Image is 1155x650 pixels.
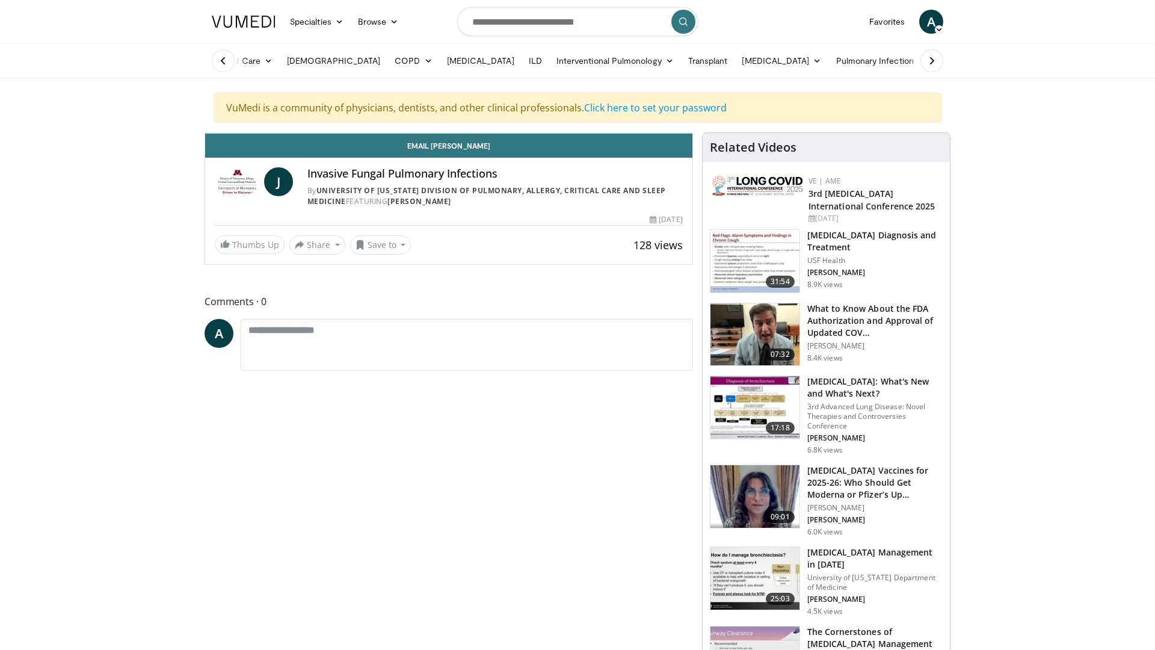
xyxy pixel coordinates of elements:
[807,573,943,592] p: University of [US_STATE] Department of Medicine
[807,353,843,363] p: 8.4K views
[681,49,735,73] a: Transplant
[735,49,828,73] a: [MEDICAL_DATA]
[807,376,943,400] h3: [MEDICAL_DATA]: What's New and What's Next?
[808,176,841,186] a: VE | AME
[807,546,943,571] h3: [MEDICAL_DATA] Management in [DATE]
[522,49,549,73] a: ILD
[710,303,943,367] a: 07:32 What to Know About the FDA Authorization and Approval of Updated COV… [PERSON_NAME] 8.4K views
[205,133,692,134] video-js: Video Player
[807,303,943,339] h3: What to Know About the FDA Authorization and Approval of Updated COV…
[710,546,943,616] a: 25:03 [MEDICAL_DATA] Management in [DATE] University of [US_STATE] Department of Medicine [PERSON...
[807,503,943,513] p: [PERSON_NAME]
[808,213,940,224] div: [DATE]
[205,319,233,348] a: A
[710,303,799,366] img: a1e50555-b2fd-4845-bfdc-3eac51376964.150x105_q85_crop-smart_upscale.jpg
[807,341,943,351] p: [PERSON_NAME]
[307,185,683,207] div: By FEATURING
[710,465,799,528] img: 4e370bb1-17f0-4657-a42f-9b995da70d2f.png.150x105_q85_crop-smart_upscale.png
[280,49,387,73] a: [DEMOGRAPHIC_DATA]
[829,49,933,73] a: Pulmonary Infection
[807,268,943,277] p: [PERSON_NAME]
[807,445,843,455] p: 6.8K views
[807,607,843,616] p: 4.5K views
[264,167,293,196] a: J
[807,433,943,443] p: [PERSON_NAME]
[712,176,802,196] img: a2792a71-925c-4fc2-b8ef-8d1b21aec2f7.png.150x105_q85_autocrop_double_scale_upscale_version-0.2.jpg
[807,402,943,431] p: 3rd Advanced Lung Disease: Novel Therapies and Controversies Conference
[549,49,681,73] a: Interventional Pulmonology
[710,229,943,293] a: 31:54 [MEDICAL_DATA] Diagnosis and Treatment USF Health [PERSON_NAME] 8.9K views
[710,376,799,439] img: 8723abe7-f9a9-4f6c-9b26-6bd057632cd6.150x105_q85_crop-smart_upscale.jpg
[710,140,796,155] h4: Related Videos
[584,101,727,114] a: Click here to set your password
[807,280,843,289] p: 8.9K views
[807,515,943,525] p: [PERSON_NAME]
[807,527,843,537] p: 6.0K views
[766,593,795,605] span: 25:03
[387,49,439,73] a: COPD
[710,465,943,537] a: 09:01 [MEDICAL_DATA] Vaccines for 2025-26: Who Should Get Moderna or Pfizer’s Up… [PERSON_NAME] [...
[440,49,522,73] a: [MEDICAL_DATA]
[205,134,692,158] a: Email [PERSON_NAME]
[807,465,943,501] h3: [MEDICAL_DATA] Vaccines for 2025-26: Who Should Get Moderna or Pfizer’s Up…
[766,511,795,523] span: 09:01
[650,214,682,225] div: [DATE]
[766,422,795,434] span: 17:18
[283,10,351,34] a: Specialties
[766,348,795,361] span: 07:32
[307,167,683,181] h4: Invasive Fungal Pulmonary Infections
[214,93,941,123] div: VuMedi is a community of physicians, dentists, and other clinical professionals.
[807,256,943,265] p: USF Health
[807,229,943,253] h3: [MEDICAL_DATA] Diagnosis and Treatment
[205,294,693,309] span: Comments 0
[289,235,345,255] button: Share
[387,196,451,206] a: [PERSON_NAME]
[215,235,285,254] a: Thumbs Up
[766,276,795,288] span: 31:54
[710,547,799,610] img: 53fb3f4b-febe-4458-8f4d-b7e4c97c629c.150x105_q85_crop-smart_upscale.jpg
[807,626,943,650] h3: The Cornerstones of [MEDICAL_DATA] Management
[808,188,935,212] a: 3rd [MEDICAL_DATA] International Conference 2025
[351,10,406,34] a: Browse
[807,595,943,604] p: [PERSON_NAME]
[919,10,943,34] a: A
[633,238,683,252] span: 128 views
[710,376,943,455] a: 17:18 [MEDICAL_DATA]: What's New and What's Next? 3rd Advanced Lung Disease: Novel Therapies and ...
[215,167,259,196] img: University of Minnesota Division of Pulmonary, Allergy, Critical Care and Sleep Medicine
[457,7,698,36] input: Search topics, interventions
[862,10,912,34] a: Favorites
[350,235,411,255] button: Save to
[307,185,666,206] a: University of [US_STATE] Division of Pulmonary, Allergy, Critical Care and Sleep Medicine
[710,230,799,292] img: 912d4c0c-18df-4adc-aa60-24f51820003e.150x105_q85_crop-smart_upscale.jpg
[212,16,276,28] img: VuMedi Logo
